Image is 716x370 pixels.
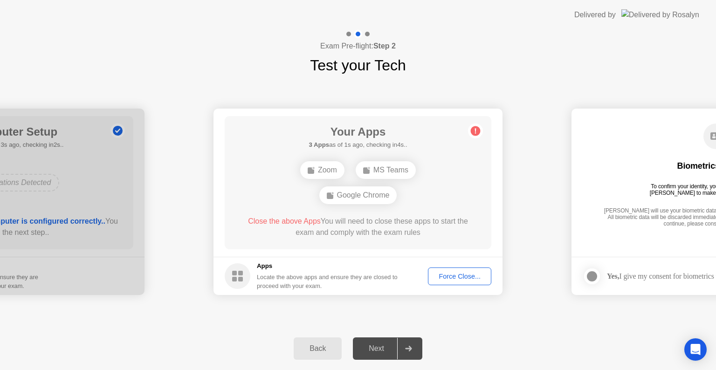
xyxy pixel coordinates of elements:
[296,344,339,353] div: Back
[353,337,422,360] button: Next
[309,123,407,140] h1: Your Apps
[356,344,397,353] div: Next
[428,267,491,285] button: Force Close...
[320,41,396,52] h4: Exam Pre-flight:
[294,337,342,360] button: Back
[310,54,406,76] h1: Test your Tech
[319,186,397,204] div: Google Chrome
[607,272,619,280] strong: Yes,
[309,140,407,150] h5: as of 1s ago, checking in4s..
[248,217,321,225] span: Close the above Apps
[431,273,488,280] div: Force Close...
[257,273,398,290] div: Locate the above apps and ensure they are closed to proceed with your exam.
[373,42,396,50] b: Step 2
[574,9,616,21] div: Delivered by
[684,338,707,361] div: Open Intercom Messenger
[300,161,344,179] div: Zoom
[238,216,478,238] div: You will need to close these apps to start the exam and comply with the exam rules
[621,9,699,20] img: Delivered by Rosalyn
[356,161,416,179] div: MS Teams
[309,141,329,148] b: 3 Apps
[257,261,398,271] h5: Apps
